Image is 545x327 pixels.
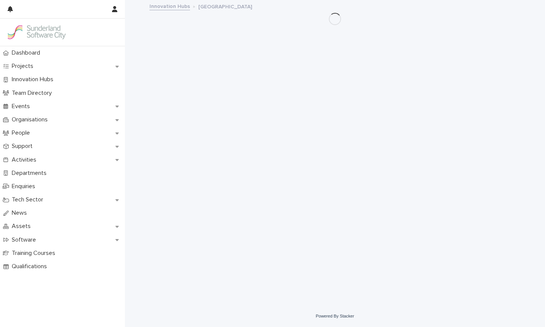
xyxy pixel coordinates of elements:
[9,116,54,123] p: Organisations
[9,250,61,257] p: Training Courses
[9,196,49,203] p: Tech Sector
[9,129,36,137] p: People
[9,63,39,70] p: Projects
[9,49,46,57] p: Dashboard
[9,183,41,190] p: Enquiries
[9,156,42,163] p: Activities
[9,223,37,230] p: Assets
[9,76,59,83] p: Innovation Hubs
[9,103,36,110] p: Events
[9,90,58,97] p: Team Directory
[9,236,42,244] p: Software
[9,170,53,177] p: Departments
[316,314,354,318] a: Powered By Stacker
[6,25,67,40] img: Kay6KQejSz2FjblR6DWv
[198,2,252,10] p: [GEOGRAPHIC_DATA]
[9,143,39,150] p: Support
[9,263,53,270] p: Qualifications
[149,2,190,10] a: Innovation Hubs
[9,209,33,217] p: News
